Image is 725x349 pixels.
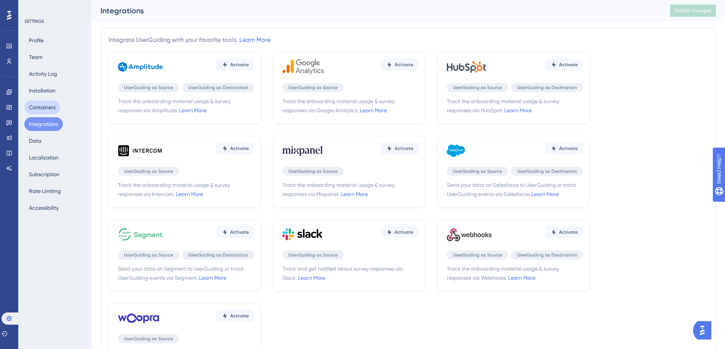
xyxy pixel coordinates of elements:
span: UserGuiding as Destination [188,84,248,91]
a: Learn More [176,191,203,197]
button: Activate [216,59,254,71]
span: Track the onboarding material usage & survey responses via Amplitude. [118,97,254,115]
span: Activate [395,145,413,151]
span: UserGuiding as Source [288,84,338,91]
span: UserGuiding as Source [453,168,502,174]
span: UserGuiding as Source [124,84,173,91]
a: Learn More [179,107,206,113]
button: Activate [381,226,419,238]
button: Publish Changes [670,5,716,17]
span: UserGuiding as Source [453,84,502,91]
button: Rate Limiting [24,184,65,198]
span: UserGuiding as Destination [517,84,577,91]
div: Integrations [100,5,651,16]
button: Activate [381,59,419,71]
span: UserGuiding as Source [124,168,173,174]
span: Activate [559,229,578,235]
span: Activate [230,62,249,68]
span: Track the onboarding material usage & survey responses via Mixpanel. [282,180,419,199]
span: Track the onboarding material usage & survey responses via Google Analytics. [282,97,419,115]
span: Activate [230,145,249,151]
a: Learn More [508,275,535,281]
button: Data [24,134,46,148]
span: UserGuiding as Destination [188,252,248,258]
span: Publish Changes [675,8,711,14]
button: Activate [545,226,583,238]
span: UserGuiding as Destination [517,252,577,258]
a: Learn More [531,191,559,197]
a: Learn More [199,275,226,281]
div: Integrate UserGuiding with your favorite tools. [108,35,271,45]
span: UserGuiding as Source [288,168,338,174]
button: Activity Log [24,67,62,81]
button: Installation [24,84,60,97]
span: Need Help? [18,2,48,11]
span: Activate [559,62,578,68]
button: Activate [216,310,254,322]
span: UserGuiding as Source [124,336,173,342]
span: Activate [559,145,578,151]
span: Send your data on Segment to UserGuiding or track UserGuiding events via Segment. [118,264,254,282]
div: SETTINGS [24,18,86,24]
iframe: UserGuiding AI Assistant Launcher [693,319,716,342]
span: UserGuiding as Source [124,252,173,258]
button: Containers [24,100,60,114]
a: Learn More [360,107,387,113]
a: Learn More [341,191,368,197]
span: Activate [230,313,249,319]
span: Send your data on Salesforce to UserGuiding or track UserGuiding events via Salesforce. [447,180,583,199]
button: Activate [545,142,583,155]
a: Learn More [298,275,325,281]
a: Learn More [239,36,271,43]
span: Activate [395,62,413,68]
span: Activate [230,229,249,235]
span: UserGuiding as Destination [517,168,577,174]
span: Track the onboarding material usage & survey responses via Webhooks. [447,264,583,282]
button: Activate [216,226,254,238]
button: Integrations [24,117,63,131]
a: Learn More [504,107,532,113]
button: Team [24,50,47,64]
span: Track the onboarding material usage & survey responses via Intercom. [118,180,254,199]
button: Accessibility [24,201,63,215]
button: Activate [545,59,583,71]
span: Track and get notified about survey responses via Slack. [282,264,419,282]
button: Localization [24,151,63,164]
button: Profile [24,33,48,47]
button: Activate [216,142,254,155]
span: UserGuiding as Source [288,252,338,258]
span: Track the onboarding material usage & survey responses via HubSpot. [447,97,583,115]
span: Activate [395,229,413,235]
button: Subscription [24,167,64,181]
button: Activate [381,142,419,155]
span: UserGuiding as Source [453,252,502,258]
